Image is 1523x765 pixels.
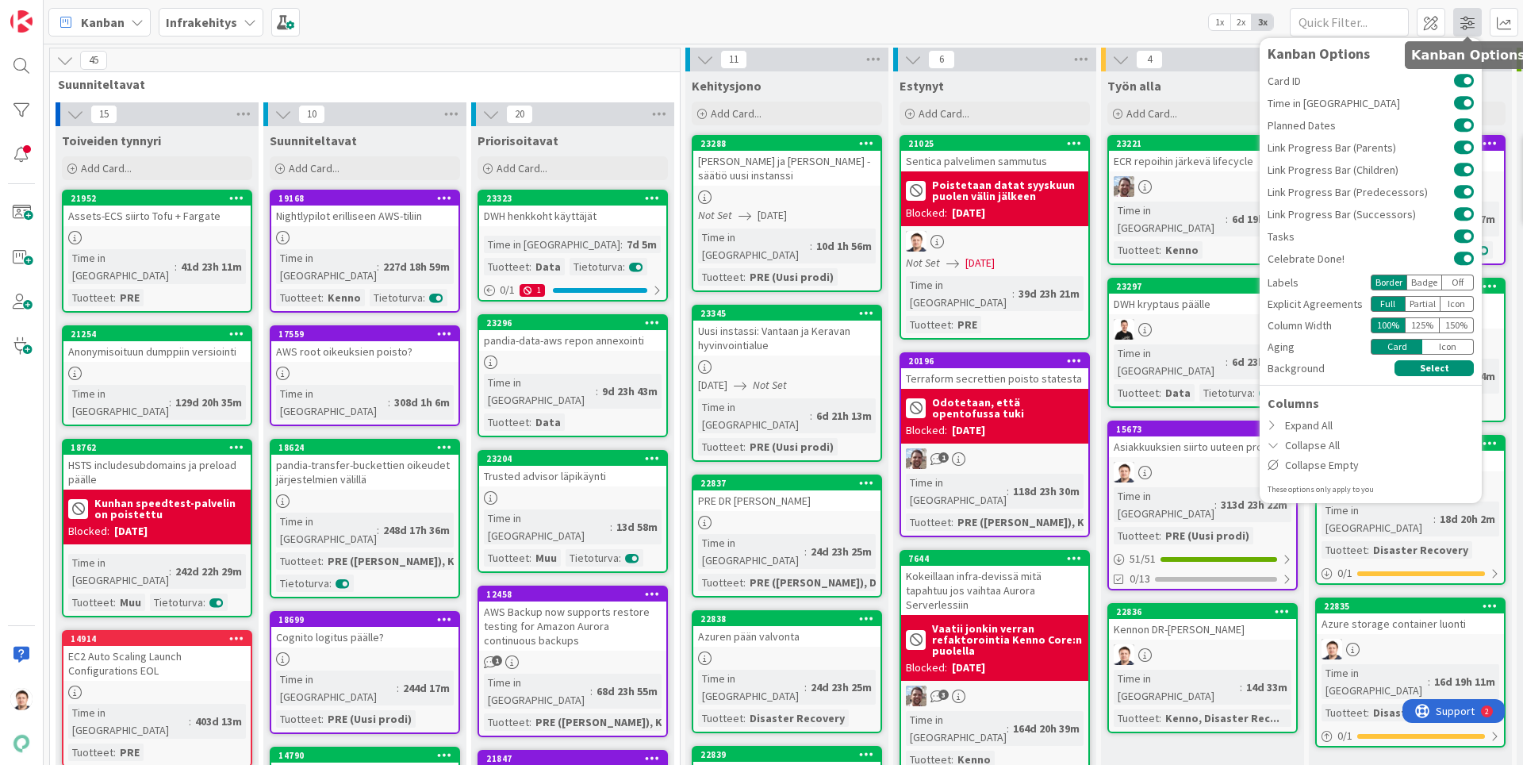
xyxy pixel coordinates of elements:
div: Tuotteet [906,316,951,333]
div: 248d 17h 36m [379,521,454,539]
div: Tietoturva [1199,384,1253,402]
div: 23288 [693,136,880,151]
div: 7d 5m [623,236,661,253]
a: 15673Asiakkuuksien siirto uuteen prodiinTGTime in [GEOGRAPHIC_DATA]:313d 23h 22mTuotteet:PRE (Uus... [1107,421,1298,590]
div: 17559 [271,327,458,341]
img: TG [906,231,926,252]
div: Asiakkuuksien siirto uuteen prodiin [1109,436,1296,457]
span: [DATE] [758,207,787,224]
a: 23296pandia-data-aws repon annexointiTime in [GEOGRAPHIC_DATA]:9d 23h 43mTuotteet:Data [478,314,668,437]
div: DWH henkkoht käyttäjät [479,206,666,226]
div: Time in [GEOGRAPHIC_DATA] [276,513,377,548]
div: 22837 [693,476,880,490]
div: Time in [GEOGRAPHIC_DATA] [276,249,377,284]
div: Badge [1406,275,1442,290]
div: 23297 [1109,279,1296,294]
div: 2 [82,6,86,19]
a: 22835Azure storage container luontiTGTime in [GEOGRAPHIC_DATA]:16d 19h 11mTuotteet:Disaster Recov... [1315,598,1506,748]
div: 15673 [1116,424,1296,435]
div: 125 % [1405,317,1440,333]
div: Kokeillaan infra-devissä mitä tapahtuu jos vaihtaa Aurora Serverlessiin [901,566,1088,615]
a: 23204Trusted advisor läpikäyntiTime in [GEOGRAPHIC_DATA]:13d 58mTuotteet:MuuTietoturva: [478,450,668,573]
input: Quick Filter... [1290,8,1409,37]
div: 21254 [63,327,251,341]
div: 1 [520,284,545,297]
div: Tuotteet [484,258,529,275]
span: [DATE] [698,377,727,394]
span: : [1214,496,1217,513]
span: : [321,552,324,570]
div: 18762 [71,442,251,453]
div: 17559 [278,329,458,340]
div: 20196Terraform secrettien poisto statesta [901,354,1088,389]
div: 23297DWH kryptaus päälle [1109,279,1296,314]
a: 21025Sentica palvelimen sammutusPoistetaan datat syyskuun puolen välin jälkeenBlocked:[DATE]TGNot... [900,135,1090,340]
div: 21025 [908,138,1088,149]
span: : [804,543,807,560]
div: 13d 58m [612,518,662,536]
div: Muu [116,594,145,611]
div: DWH kryptaus päälle [1109,294,1296,314]
b: Odotetaan, että opentofussa tuki [932,397,1084,419]
span: : [951,316,953,333]
span: : [743,438,746,456]
div: 7644 [901,552,1088,566]
div: [DATE] [952,422,985,439]
div: 15673Asiakkuuksien siirto uuteen prodiin [1109,422,1296,457]
div: JV [1109,319,1296,340]
a: 23297DWH kryptaus päälleJVTime in [GEOGRAPHIC_DATA]:6d 23h 50mTuotteet:DataTietoturva: [1107,278,1298,408]
div: 22836 [1109,605,1296,619]
div: Tuotteet [276,552,321,570]
div: Labels [1268,275,1371,291]
div: pandia-transfer-buckettien oikeudet järjestelmien välillä [271,455,458,490]
div: Tietoturva [276,575,329,592]
span: Add Card... [497,161,547,175]
span: : [377,521,379,539]
img: ET [906,448,926,469]
div: Terraform secrettien poisto statesta [901,368,1088,389]
div: 7644Kokeillaan infra-devissä mitä tapahtuu jos vaihtaa Aurora Serverlessiin [901,552,1088,615]
div: 23296 [486,317,666,329]
span: : [529,258,531,275]
div: Tuotteet [906,513,951,531]
span: Background [1268,360,1325,377]
div: 18d 20h 2m [1436,510,1499,528]
a: 18762HSTS includesubdomains ja preload päälleKunhan speedtest-palvelin on poistettuBlocked:[DATE]... [62,439,252,617]
div: PRE ([PERSON_NAME]), K... [953,513,1098,531]
div: Tietoturva [370,289,423,306]
div: 6d 19h 56m [1228,210,1291,228]
a: 23323DWH henkkoht käyttäjätTime in [GEOGRAPHIC_DATA]:7d 5mTuotteet:DataTietoturva:0/11 [478,190,668,302]
div: 18762 [63,440,251,455]
span: : [175,258,177,275]
div: 21952 [63,191,251,206]
div: 9d 23h 43m [598,382,662,400]
a: 18699Cognito logitus päälle?Time in [GEOGRAPHIC_DATA]:244d 17mTuotteet:PRE (Uusi prodi) [270,611,460,734]
div: Column Width [1268,317,1371,334]
span: : [1007,482,1009,500]
span: : [619,549,621,567]
span: Link Progress Bar (Children) [1268,164,1454,175]
a: 23221ECR repoihin järkevä lifecycleETTime in [GEOGRAPHIC_DATA]:6d 19h 56mTuotteet:Kenno [1107,135,1298,265]
div: 22837 [700,478,880,489]
div: ECR repoihin järkevä lifecycle [1109,151,1296,171]
div: 23345 [700,308,880,319]
div: 22835Azure storage container luonti [1317,599,1504,634]
div: 10d 1h 56m [812,237,876,255]
div: Anonymisoituun dumppiin versiointi [63,341,251,362]
span: : [1367,541,1369,559]
span: : [810,407,812,425]
b: Infrakehitys [166,14,237,30]
div: 22835 [1317,599,1504,613]
div: [DATE] [952,205,985,221]
img: ET [1114,176,1134,197]
div: 150 % [1440,317,1474,333]
div: Time in [GEOGRAPHIC_DATA] [1114,344,1226,379]
div: Data [531,258,565,275]
div: Data [531,413,565,431]
div: 18624pandia-transfer-buckettien oikeudet järjestelmien välillä [271,440,458,490]
div: 19168Nightlypilot erilliseen AWS-tiliin [271,191,458,226]
a: 18624pandia-transfer-buckettien oikeudet järjestelmien välilläTime in [GEOGRAPHIC_DATA]:248d 17h ... [270,439,460,598]
div: Tuotteet [698,268,743,286]
div: Time in [GEOGRAPHIC_DATA] [906,474,1007,509]
span: 51 / 51 [1130,551,1156,567]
